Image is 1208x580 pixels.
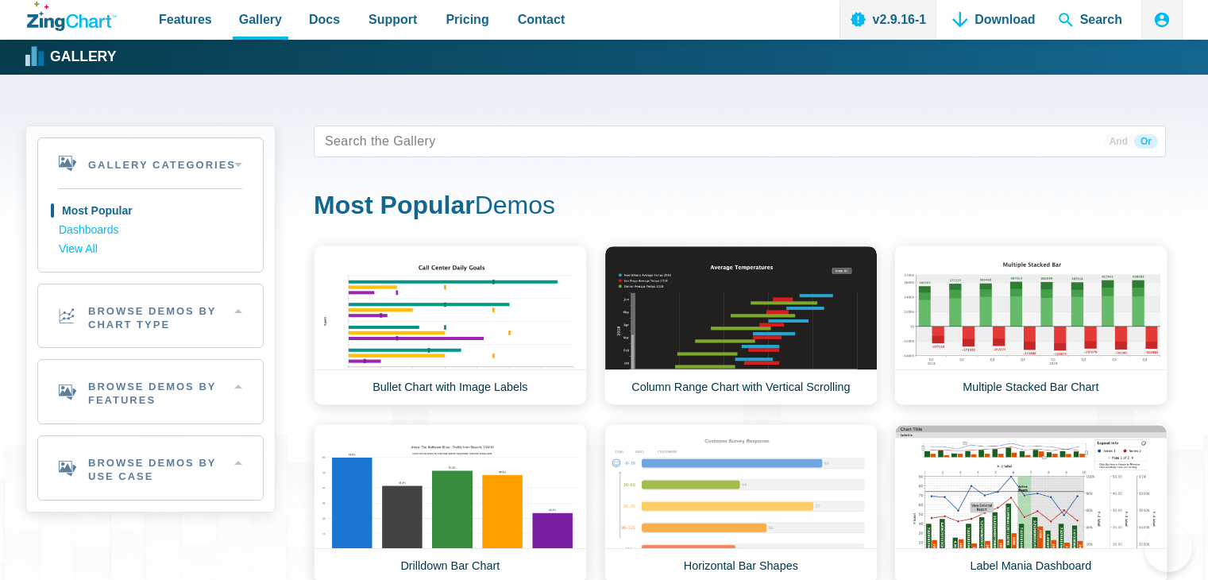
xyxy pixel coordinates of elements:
[50,50,116,64] strong: Gallery
[1144,524,1192,572] iframe: Toggle Customer Support
[314,246,587,405] a: Bullet Chart with Image Labels
[59,221,242,240] a: Dashboards
[38,138,263,188] h2: Gallery Categories
[38,436,263,500] h2: Browse Demos By Use Case
[59,202,242,221] a: Most Popular
[309,9,340,30] span: Docs
[604,246,878,405] a: Column Range Chart with Vertical Scrolling
[446,9,488,30] span: Pricing
[1103,134,1134,149] span: And
[239,9,282,30] span: Gallery
[27,2,117,31] a: ZingChart Logo. Click to return to the homepage
[314,191,475,219] strong: Most Popular
[894,246,1167,405] a: Multiple Stacked Bar Chart
[27,45,116,69] a: Gallery
[38,284,263,348] h2: Browse Demos By Chart Type
[59,240,242,259] a: View All
[314,189,1166,225] h1: Demos
[518,9,565,30] span: Contact
[159,9,212,30] span: Features
[38,360,263,423] h2: Browse Demos By Features
[369,9,417,30] span: Support
[1134,134,1158,149] span: Or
